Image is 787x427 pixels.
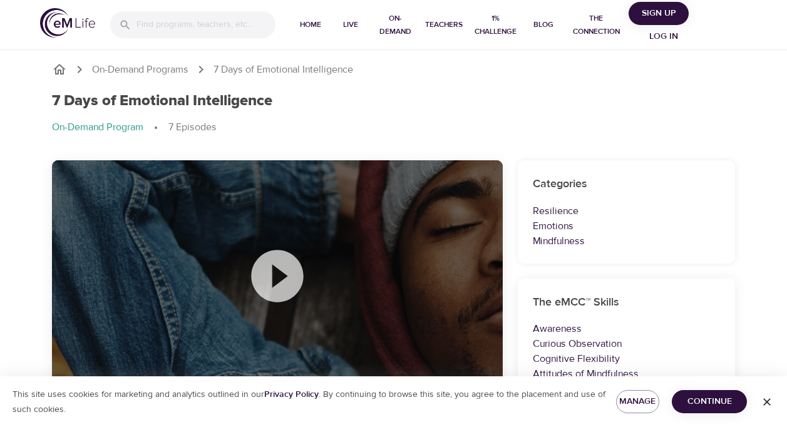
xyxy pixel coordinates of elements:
button: Sign Up [629,2,689,25]
button: Manage [616,390,660,413]
a: On-Demand Programs [92,63,188,77]
p: On-Demand Program [52,120,143,135]
h6: Categories [533,175,721,193]
button: Continue [672,390,747,413]
h1: 7 Days of Emotional Intelligence [52,92,272,110]
span: Blog [528,18,558,31]
p: 7 Episodes [168,120,217,135]
span: Sign Up [634,6,684,21]
img: logo [40,8,95,38]
span: Manage [626,394,650,409]
span: Continue [682,394,737,409]
span: Log in [639,29,689,44]
input: Find programs, teachers, etc... [136,11,275,38]
h6: The eMCC™ Skills [533,294,721,312]
p: Attitudes of Mindfulness [533,366,721,381]
p: Awareness [533,321,721,336]
p: 7 Days of Emotional Intelligence [213,63,353,77]
span: 1% Challenge [473,12,519,38]
button: Log in [634,25,694,48]
nav: breadcrumb [52,120,736,135]
a: Privacy Policy [264,389,319,400]
p: Resilience [533,203,721,219]
span: The Connection [568,12,624,38]
span: Home [296,18,326,31]
p: Cognitive Flexibility [533,351,721,366]
p: Emotions [533,219,721,234]
span: On-Demand [376,12,415,38]
span: Teachers [425,18,463,31]
span: Live [336,18,366,31]
p: Mindfulness [533,234,721,249]
p: Curious Observation [533,336,721,351]
nav: breadcrumb [52,62,736,77]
